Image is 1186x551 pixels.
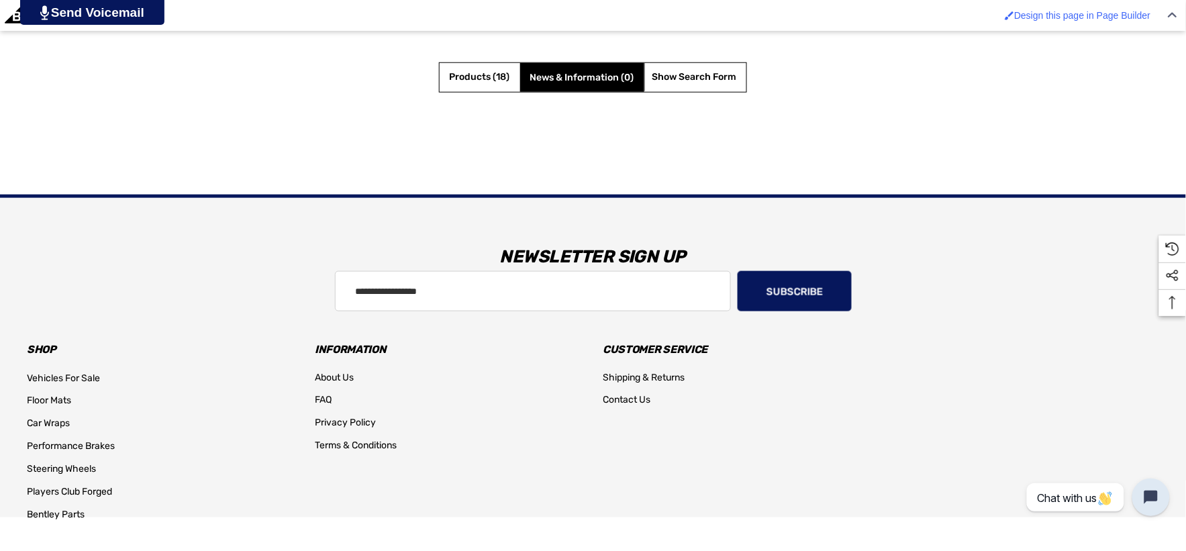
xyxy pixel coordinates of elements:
a: Car Wraps [27,413,70,436]
button: Subscribe [738,271,852,311]
span: Shipping & Returns [603,372,685,383]
span: Design this page in Page Builder [1014,10,1150,21]
span: Floor Mats [27,395,71,407]
img: Close Admin Bar [1168,12,1177,18]
span: Privacy Policy [315,417,376,429]
span: News & Information (0) [530,72,634,83]
span: About Us [315,372,354,383]
span: Bentley Parts [27,509,85,521]
a: Terms & Conditions [315,435,397,458]
svg: Recently Viewed [1166,242,1179,256]
svg: Top [1159,296,1186,309]
a: Floor Mats [27,390,71,413]
span: Contact Us [603,395,651,406]
span: Steering Wheels [27,464,96,475]
svg: Social Media [1166,269,1179,283]
a: Steering Wheels [27,458,96,481]
a: Bentley Parts [27,504,85,527]
span: FAQ [315,395,332,406]
img: Enabled brush for page builder edit. [1005,11,1014,20]
span: Show Search Form [652,69,736,86]
h3: Shop [27,340,295,359]
span: Vehicles For Sale [27,372,100,384]
span: Players Club Forged [27,487,112,498]
a: Shipping & Returns [603,366,685,389]
h3: Customer Service [603,340,871,359]
span: Terms & Conditions [315,440,397,452]
a: Hide Search Form [652,69,736,86]
a: Players Club Forged [27,481,112,504]
span: Performance Brakes [27,441,115,452]
a: About Us [315,366,354,389]
img: PjwhLS0gR2VuZXJhdG9yOiBHcmF2aXQuaW8gLS0+PHN2ZyB4bWxucz0iaHR0cDovL3d3dy53My5vcmcvMjAwMC9zdmciIHhtb... [40,5,49,20]
h3: Newsletter Sign Up [17,237,1169,277]
span: Car Wraps [27,418,70,430]
a: Vehicles For Sale [27,367,100,390]
a: Contact Us [603,389,651,412]
span: Products (18) [450,71,510,83]
a: Enabled brush for page builder edit. Design this page in Page Builder [998,3,1157,28]
a: Performance Brakes [27,436,115,458]
h3: Information [315,340,583,359]
a: Privacy Policy [315,412,376,435]
a: FAQ [315,389,332,412]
